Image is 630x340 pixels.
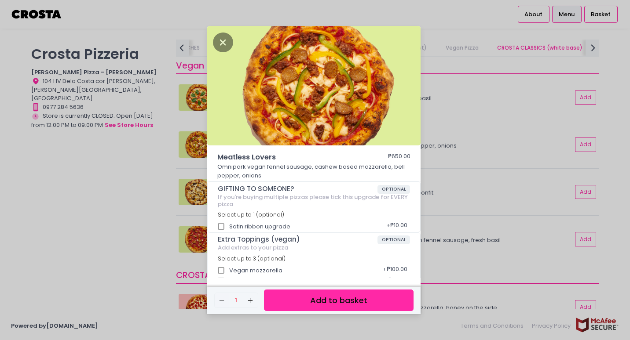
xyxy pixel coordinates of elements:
p: Omnipork vegan fennel sausage, cashew based mozzarella, bell pepper, onions [217,163,411,180]
span: OPTIONAL [377,185,410,194]
span: OPTIONAL [377,235,410,244]
button: Add to basket [264,289,414,311]
span: Extra Toppings (vegan) [218,235,377,243]
div: Add extras to your pizza [218,244,410,251]
img: Meatless Lovers [207,26,421,145]
div: ₱650.00 [388,152,410,163]
span: GIFTING TO SOMEONE? [218,185,377,193]
div: + ₱80.00 [381,273,410,289]
span: Select up to 1 (optional) [218,211,284,218]
span: Select up to 3 (optional) [218,255,286,262]
div: If you're buying multiple pizzas please tick this upgrade for EVERY pizza [218,194,410,207]
button: Close [213,37,233,46]
span: Meatless Lovers [217,152,363,163]
div: + ₱100.00 [380,262,410,279]
div: + ₱10.00 [383,218,410,235]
